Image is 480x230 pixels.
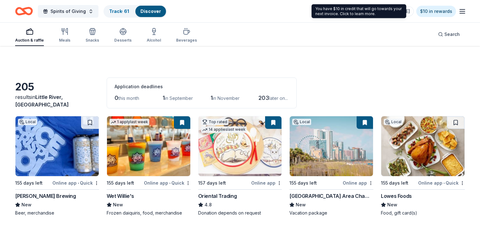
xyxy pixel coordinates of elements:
[381,179,408,187] div: 155 days left
[15,192,76,200] div: [PERSON_NAME] Brewing
[163,95,165,101] span: 1
[15,179,43,187] div: 155 days left
[433,28,465,41] button: Search
[107,116,191,216] a: Image for Wet Willie's1 applylast week155 days leftOnline app•QuickWet Willie'sNewFrozen daiquiri...
[15,94,69,108] span: in
[296,201,306,209] span: New
[213,95,240,101] span: in November
[15,93,99,108] div: results
[251,179,282,187] div: Online app
[381,116,465,176] img: Image for Lowes Foods
[107,179,134,187] div: 155 days left
[289,179,317,187] div: 155 days left
[176,38,197,43] div: Beverages
[15,116,99,216] a: Image for Westbrook BrewingLocal155 days leftOnline app•Quick[PERSON_NAME] BrewingNewBeer, mercha...
[198,210,282,216] div: Donation depends on request
[289,192,373,200] div: [GEOGRAPHIC_DATA] Area Chamber of Commerce
[18,119,37,125] div: Local
[176,25,197,46] button: Beverages
[165,95,193,101] span: in September
[444,31,460,38] span: Search
[289,210,373,216] div: Vacation package
[384,119,403,125] div: Local
[104,5,167,18] button: Track· 61Discover
[21,201,32,209] span: New
[416,6,456,17] a: $10 in rewards
[86,38,99,43] div: Snacks
[198,192,237,200] div: Oriental Trading
[59,25,70,46] button: Meals
[311,4,406,18] div: You have $10 in credit that will go towards your next invoice. Click to learn more.
[15,81,99,93] div: 205
[443,181,445,186] span: •
[86,25,99,46] button: Snacks
[15,94,69,108] span: Little River, [GEOGRAPHIC_DATA]
[15,116,99,176] img: Image for Westbrook Brewing
[343,179,373,187] div: Online app
[140,9,161,14] a: Discover
[147,25,161,46] button: Alcohol
[292,119,311,125] div: Local
[381,210,465,216] div: Food, gift card(s)
[15,25,44,46] button: Auction & raffle
[115,95,118,101] span: 0
[52,179,99,187] div: Online app Quick
[78,181,79,186] span: •
[258,95,269,101] span: 203
[198,116,282,216] a: Image for Oriental TradingTop rated14 applieslast week157 days leftOnline appOriental Trading4.8D...
[114,25,132,46] button: Desserts
[107,116,190,176] img: Image for Wet Willie's
[199,116,282,176] img: Image for Oriental Trading
[15,38,44,43] div: Auction & raffle
[201,119,228,125] div: Top rated
[269,95,288,101] span: later on...
[15,210,99,216] div: Beer, merchandise
[109,9,129,14] a: Track· 61
[289,116,373,216] a: Image for Myrtle Beach Area Chamber of CommerceLocal155 days leftOnline app[GEOGRAPHIC_DATA] Area...
[210,95,213,101] span: 1
[50,8,86,15] span: Spirits of Giving
[198,179,226,187] div: 157 days left
[110,119,149,125] div: 1 apply last week
[118,95,139,101] span: this month
[59,38,70,43] div: Meals
[15,4,33,19] a: Home
[201,126,247,133] div: 14 applies last week
[381,192,412,200] div: Lowes Foods
[387,201,397,209] span: New
[38,5,98,18] button: Spirits of Giving
[144,179,191,187] div: Online app Quick
[290,116,373,176] img: Image for Myrtle Beach Area Chamber of Commerce
[418,179,465,187] div: Online app Quick
[381,116,465,216] a: Image for Lowes FoodsLocal155 days leftOnline app•QuickLowes FoodsNewFood, gift card(s)
[147,38,161,43] div: Alcohol
[107,192,134,200] div: Wet Willie's
[115,83,289,90] div: Application deadlines
[169,181,170,186] span: •
[113,201,123,209] span: New
[107,210,191,216] div: Frozen daiquiris, food, merchandise
[114,38,132,43] div: Desserts
[204,201,212,209] span: 4.8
